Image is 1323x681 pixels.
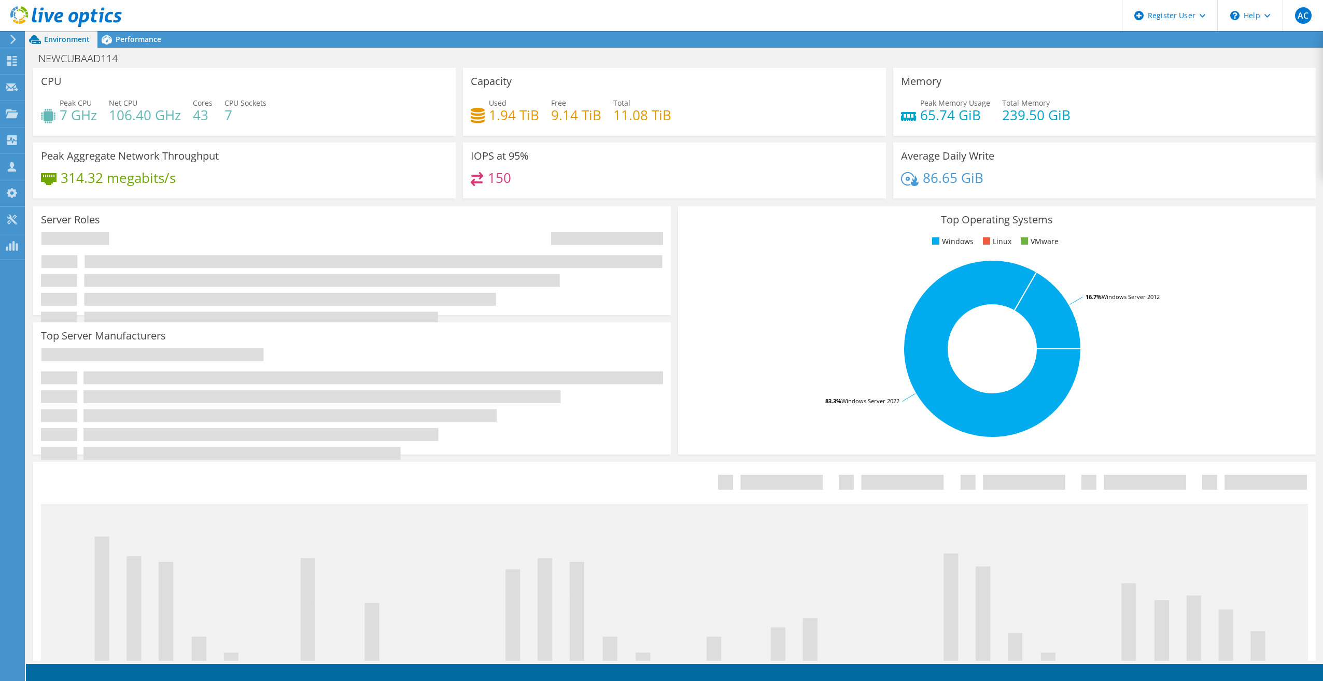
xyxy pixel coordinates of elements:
span: Free [551,98,566,108]
h4: 7 [224,109,266,121]
h4: 65.74 GiB [920,109,990,121]
span: CPU Sockets [224,98,266,108]
h3: Average Daily Write [901,150,994,162]
span: Environment [44,34,90,44]
h1: NEWCUBAAD114 [34,53,134,64]
span: Net CPU [109,98,137,108]
span: Performance [116,34,161,44]
h4: 86.65 GiB [923,172,983,183]
span: AC [1295,7,1312,24]
h4: 43 [193,109,213,121]
h3: Capacity [471,76,512,87]
h3: Peak Aggregate Network Throughput [41,150,219,162]
h3: CPU [41,76,62,87]
tspan: Windows Server 2012 [1102,293,1160,301]
h4: 239.50 GiB [1002,109,1071,121]
li: VMware [1018,236,1059,247]
tspan: Windows Server 2022 [841,397,899,405]
h4: 7 GHz [60,109,97,121]
h4: 106.40 GHz [109,109,181,121]
h3: IOPS at 95% [471,150,529,162]
span: Cores [193,98,213,108]
span: Peak Memory Usage [920,98,990,108]
h4: 150 [488,172,511,183]
span: Peak CPU [60,98,92,108]
tspan: 83.3% [825,397,841,405]
h4: 314.32 megabits/s [61,172,176,183]
tspan: 16.7% [1086,293,1102,301]
h3: Memory [901,76,941,87]
h3: Top Server Manufacturers [41,330,166,342]
h3: Server Roles [41,214,100,225]
svg: \n [1230,11,1240,20]
span: Used [489,98,506,108]
h4: 11.08 TiB [613,109,671,121]
h4: 9.14 TiB [551,109,601,121]
li: Linux [980,236,1011,247]
li: Windows [930,236,974,247]
h3: Top Operating Systems [686,214,1308,225]
h4: 1.94 TiB [489,109,539,121]
span: Total [613,98,630,108]
span: Total Memory [1002,98,1050,108]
